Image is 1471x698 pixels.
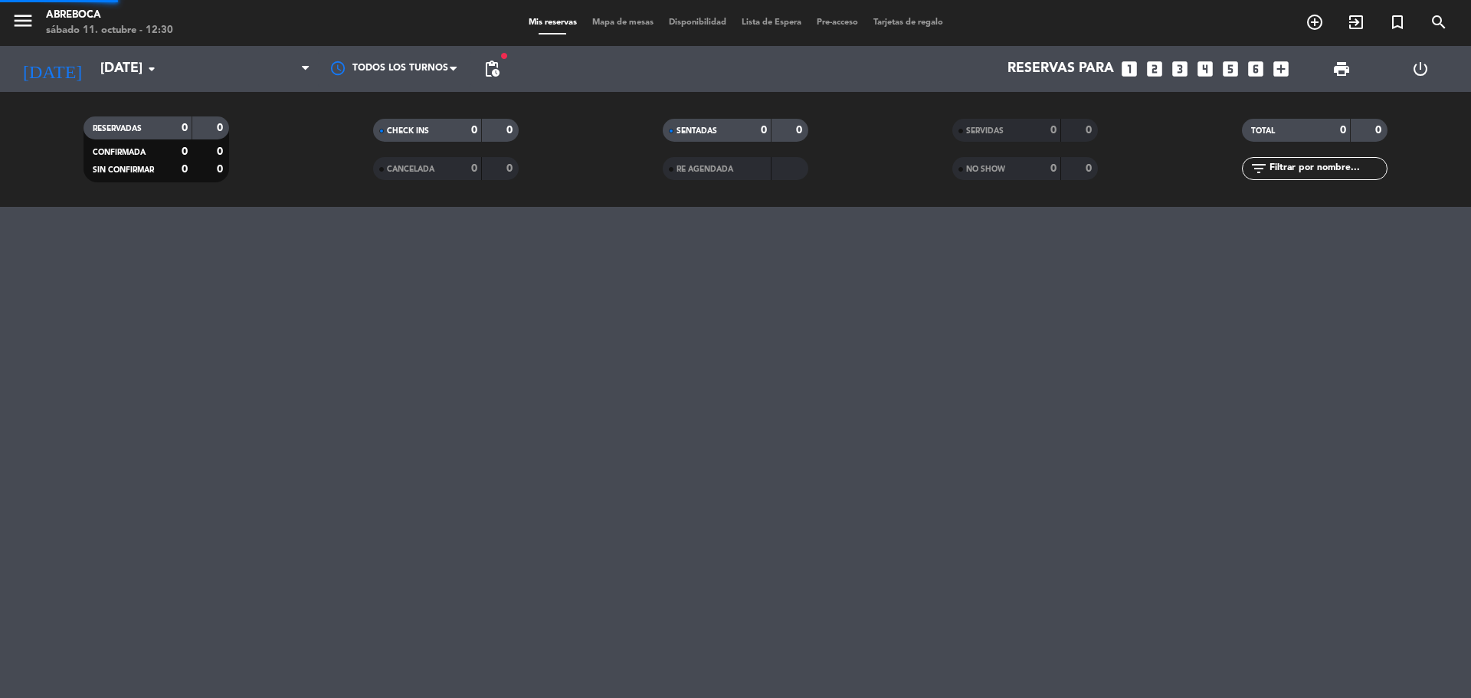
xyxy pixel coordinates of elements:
[93,166,154,174] span: SIN CONFIRMAR
[521,18,585,27] span: Mis reservas
[483,60,501,78] span: pending_actions
[1220,59,1240,79] i: looks_5
[1250,159,1268,178] i: filter_list
[661,18,734,27] span: Disponibilidad
[1119,59,1139,79] i: looks_one
[46,23,173,38] div: sábado 11. octubre - 12:30
[1086,163,1095,174] strong: 0
[966,127,1004,135] span: SERVIDAS
[471,163,477,174] strong: 0
[387,165,434,173] span: CANCELADA
[1411,60,1430,78] i: power_settings_new
[1332,60,1351,78] span: print
[1375,125,1384,136] strong: 0
[506,163,516,174] strong: 0
[677,165,733,173] span: RE AGENDADA
[1340,125,1346,136] strong: 0
[677,127,717,135] span: SENTADAS
[11,9,34,32] i: menu
[1050,163,1057,174] strong: 0
[1381,46,1460,92] div: LOG OUT
[585,18,661,27] span: Mapa de mesas
[217,123,226,133] strong: 0
[11,52,93,86] i: [DATE]
[809,18,866,27] span: Pre-acceso
[796,125,805,136] strong: 0
[500,51,509,61] span: fiber_manual_record
[387,127,429,135] span: CHECK INS
[93,125,142,133] span: RESERVADAS
[1050,125,1057,136] strong: 0
[471,125,477,136] strong: 0
[182,123,188,133] strong: 0
[1388,13,1407,31] i: turned_in_not
[1086,125,1095,136] strong: 0
[46,8,173,23] div: ABREBOCA
[217,164,226,175] strong: 0
[143,60,161,78] i: arrow_drop_down
[1145,59,1165,79] i: looks_two
[1195,59,1215,79] i: looks_4
[866,18,951,27] span: Tarjetas de regalo
[1007,61,1114,77] span: Reservas para
[1170,59,1190,79] i: looks_3
[506,125,516,136] strong: 0
[761,125,767,136] strong: 0
[1430,13,1448,31] i: search
[1246,59,1266,79] i: looks_6
[182,164,188,175] strong: 0
[734,18,809,27] span: Lista de Espera
[1268,160,1387,177] input: Filtrar por nombre...
[1347,13,1365,31] i: exit_to_app
[11,9,34,38] button: menu
[966,165,1005,173] span: NO SHOW
[217,146,226,157] strong: 0
[1271,59,1291,79] i: add_box
[93,149,146,156] span: CONFIRMADA
[1251,127,1275,135] span: TOTAL
[182,146,188,157] strong: 0
[1306,13,1324,31] i: add_circle_outline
